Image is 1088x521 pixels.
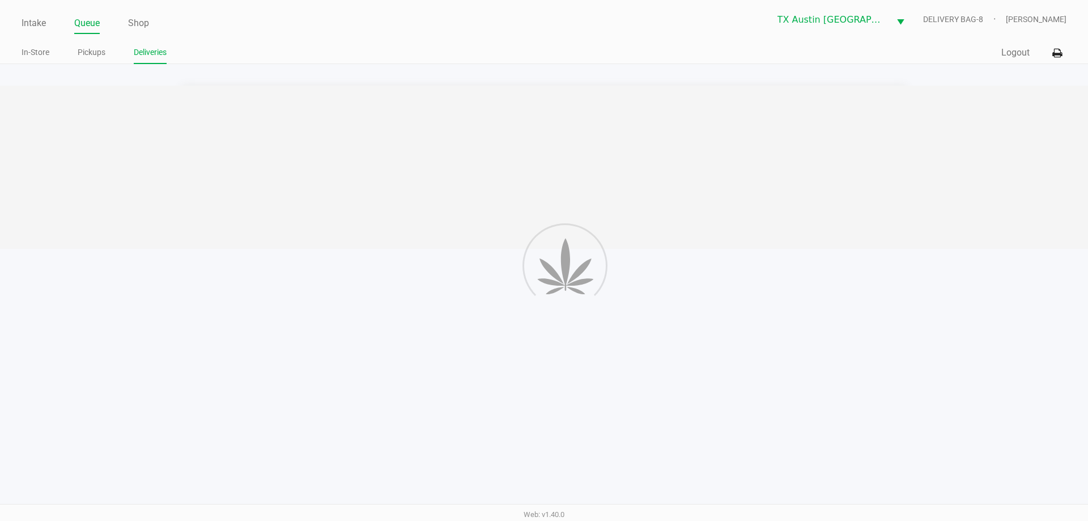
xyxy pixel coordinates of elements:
[22,45,49,60] a: In-Store
[923,14,1006,26] span: DELIVERY BAG-8
[22,15,46,31] a: Intake
[134,45,167,60] a: Deliveries
[777,13,883,27] span: TX Austin [GEOGRAPHIC_DATA]
[74,15,100,31] a: Queue
[524,510,564,519] span: Web: v1.40.0
[890,6,911,33] button: Select
[128,15,149,31] a: Shop
[1001,46,1030,60] button: Logout
[78,45,105,60] a: Pickups
[1006,14,1066,26] span: [PERSON_NAME]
